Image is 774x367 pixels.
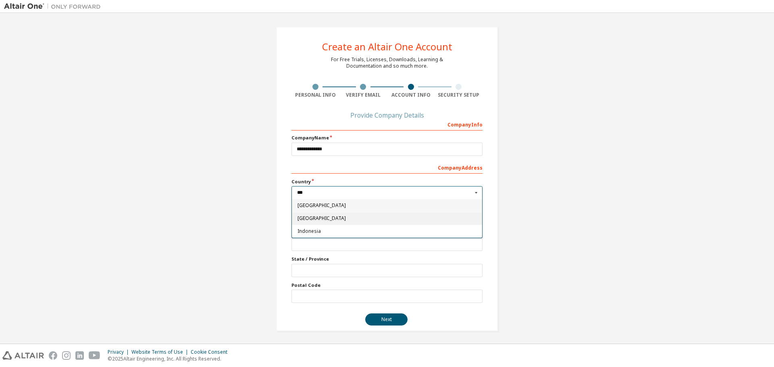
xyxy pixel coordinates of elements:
[435,92,483,98] div: Security Setup
[62,351,71,360] img: instagram.svg
[298,216,477,221] span: [GEOGRAPHIC_DATA]
[291,161,483,174] div: Company Address
[322,42,452,52] div: Create an Altair One Account
[131,349,191,355] div: Website Terms of Use
[191,349,232,355] div: Cookie Consent
[49,351,57,360] img: facebook.svg
[291,118,483,131] div: Company Info
[108,355,232,362] p: © 2025 Altair Engineering, Inc. All Rights Reserved.
[75,351,84,360] img: linkedin.svg
[291,135,483,141] label: Company Name
[298,229,477,234] span: Indonesia
[108,349,131,355] div: Privacy
[298,203,477,208] span: [GEOGRAPHIC_DATA]
[291,92,339,98] div: Personal Info
[387,92,435,98] div: Account Info
[339,92,387,98] div: Verify Email
[291,282,483,288] label: Postal Code
[365,313,408,326] button: Next
[4,2,105,10] img: Altair One
[331,56,443,69] div: For Free Trials, Licenses, Downloads, Learning & Documentation and so much more.
[291,256,483,262] label: State / Province
[89,351,100,360] img: youtube.svg
[291,178,483,185] label: Country
[291,113,483,118] div: Provide Company Details
[2,351,44,360] img: altair_logo.svg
